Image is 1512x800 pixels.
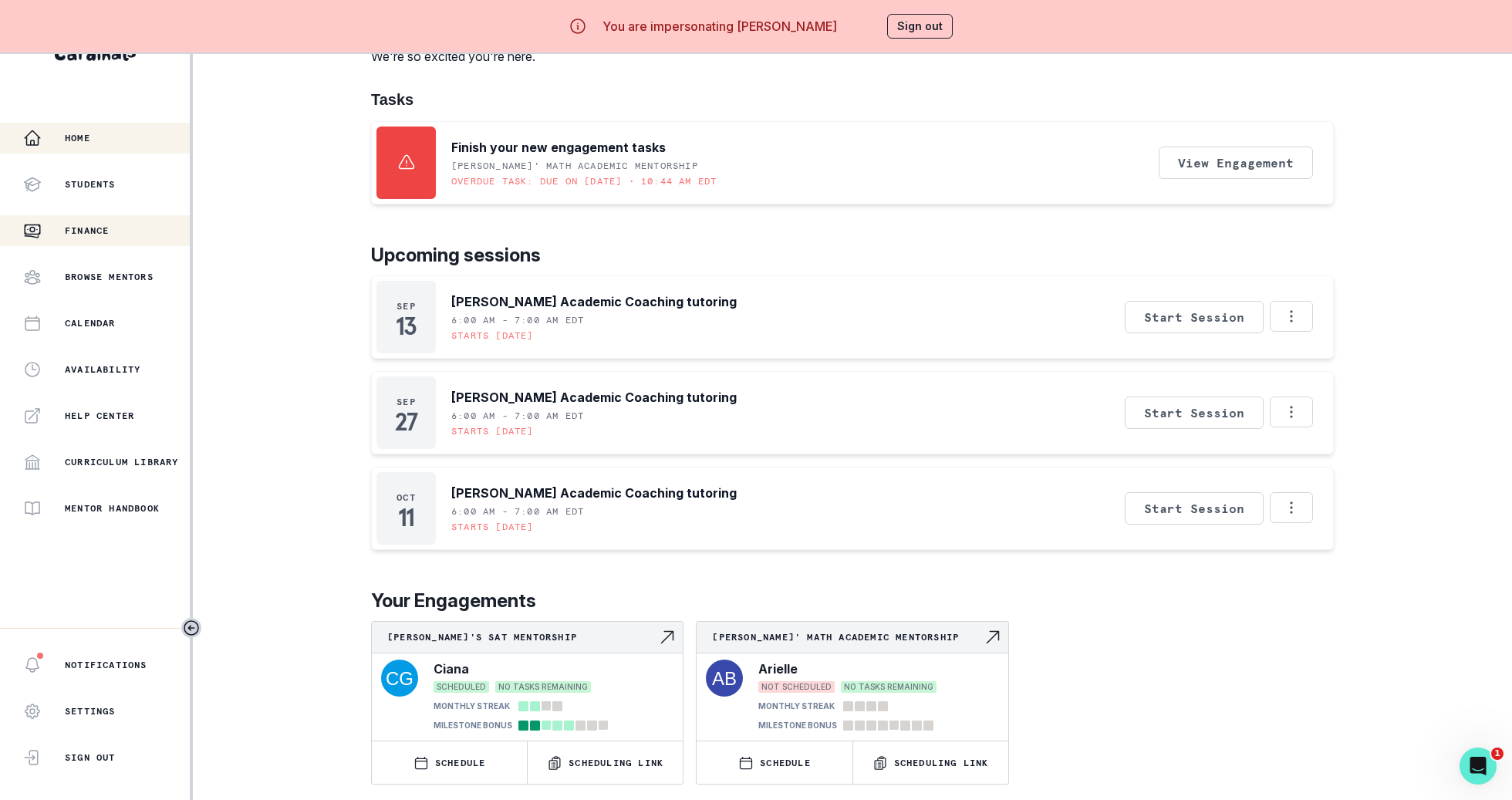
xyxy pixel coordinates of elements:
[495,681,591,693] span: NO TASKS REMAINING
[451,160,698,172] p: [PERSON_NAME]' Math Academic Mentorship
[451,138,666,157] p: Finish your new engagement tasks
[435,757,486,769] p: SCHEDULE
[887,14,953,39] button: Sign out
[1460,748,1497,785] iframe: Intercom live chat
[398,510,414,525] p: 11
[65,363,140,376] p: Availability
[372,741,527,784] button: SCHEDULE
[65,410,134,422] p: Help Center
[1159,147,1313,179] button: View Engagement
[1125,492,1264,525] button: Start Session
[451,521,534,533] p: Starts [DATE]
[758,660,798,678] p: Arielle
[65,705,116,717] p: Settings
[1270,301,1313,332] button: Options
[1125,397,1264,429] button: Start Session
[372,622,683,734] a: [PERSON_NAME]'s SAT MentorshipNavigate to engagement pageCianaSCHEDULEDNO TASKS REMAININGMONTHLY ...
[371,47,619,66] p: We're so excited you're here.
[1125,301,1264,333] button: Start Session
[697,622,1007,734] a: [PERSON_NAME]' Math Academic MentorshipNavigate to engagement pageArielleNOT SCHEDULEDNO TASKS RE...
[434,700,510,712] p: MONTHLY STREAK
[602,17,837,35] p: You are impersonating [PERSON_NAME]
[65,751,116,764] p: Sign Out
[658,628,677,646] svg: Navigate to engagement page
[706,660,743,697] img: svg
[984,628,1002,646] svg: Navigate to engagement page
[1270,397,1313,427] button: Options
[65,317,116,329] p: Calendar
[65,502,160,515] p: Mentor Handbook
[894,757,989,769] p: Scheduling Link
[758,700,835,712] p: MONTHLY STREAK
[371,90,1334,109] h1: Tasks
[451,329,534,342] p: Starts [DATE]
[65,178,116,191] p: Students
[396,319,417,334] p: 13
[65,456,179,468] p: Curriculum Library
[434,720,512,731] p: MILESTONE BONUS
[1270,492,1313,523] button: Options
[569,757,663,769] p: Scheduling Link
[387,631,658,643] p: [PERSON_NAME]'s SAT Mentorship
[397,396,416,408] p: Sep
[712,631,983,643] p: [PERSON_NAME]' Math Academic Mentorship
[65,132,90,144] p: Home
[451,505,584,518] p: 6:00 AM - 7:00 AM EDT
[451,314,584,326] p: 6:00 AM - 7:00 AM EDT
[841,681,937,693] span: NO TASKS REMAINING
[181,618,201,638] button: Toggle sidebar
[451,484,737,502] p: [PERSON_NAME] Academic Coaching tutoring
[434,660,469,678] p: Ciana
[451,388,737,407] p: [PERSON_NAME] Academic Coaching tutoring
[451,292,737,311] p: [PERSON_NAME] Academic Coaching tutoring
[65,271,154,283] p: Browse Mentors
[397,491,416,504] p: Oct
[1491,748,1504,760] span: 1
[381,660,418,697] img: svg
[65,659,147,671] p: Notifications
[371,241,1334,269] p: Upcoming sessions
[451,175,717,187] p: Overdue task: Due on [DATE] • 10:44 AM EDT
[760,757,811,769] p: SCHEDULE
[397,300,416,312] p: Sep
[395,414,417,430] p: 27
[853,741,1008,784] button: Scheduling Link
[65,224,109,237] p: Finance
[697,741,852,784] button: SCHEDULE
[758,720,837,731] p: MILESTONE BONUS
[451,410,584,422] p: 6:00 AM - 7:00 AM EDT
[528,741,683,784] button: Scheduling Link
[758,681,835,693] span: NOT SCHEDULED
[434,681,489,693] span: SCHEDULED
[451,425,534,437] p: Starts [DATE]
[371,587,1334,615] p: Your Engagements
